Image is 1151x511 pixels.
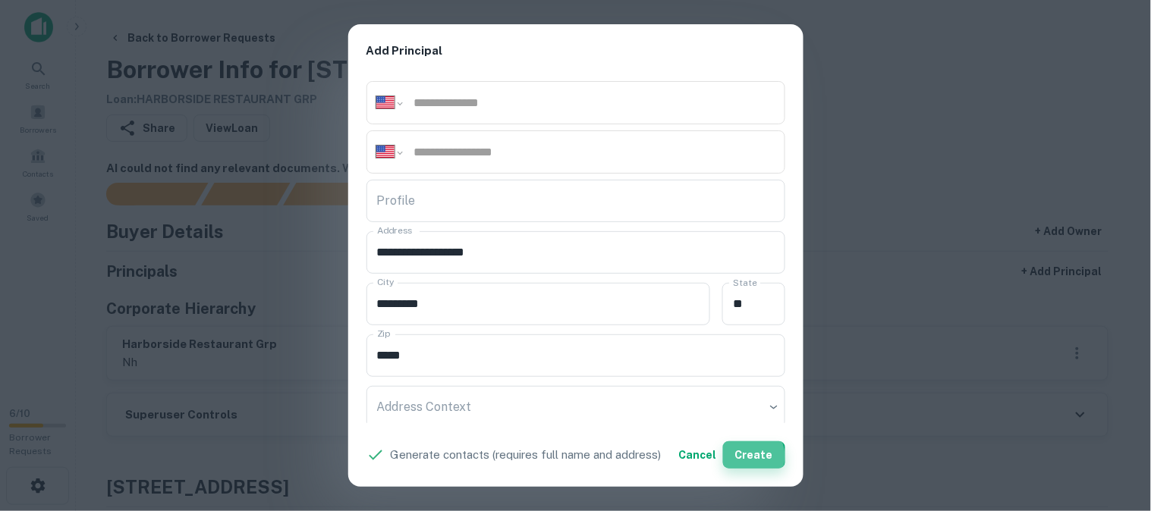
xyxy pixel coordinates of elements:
[366,386,785,428] div: ​
[1075,390,1151,462] iframe: Chat Widget
[733,276,757,289] label: State
[377,224,412,237] label: Address
[673,441,723,469] button: Cancel
[348,24,803,78] h2: Add Principal
[391,446,662,464] p: Generate contacts (requires full name and address)
[723,441,785,469] button: Create
[377,276,395,289] label: City
[377,328,391,340] label: Zip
